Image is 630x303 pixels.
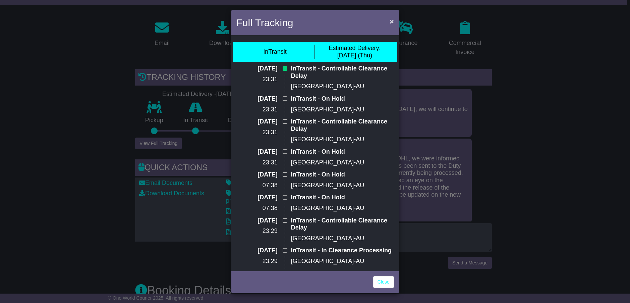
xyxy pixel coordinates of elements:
p: [GEOGRAPHIC_DATA]-AU [291,159,394,166]
p: [DATE] [236,217,278,224]
a: Close [373,276,394,288]
p: [GEOGRAPHIC_DATA]-AU [291,136,394,143]
p: InTransit - Controllable Clearance Delay [291,65,394,80]
p: [DATE] [236,194,278,201]
p: 23:29 [236,228,278,235]
p: InTransit - On Hold [291,171,394,179]
p: 23:31 [236,129,278,136]
div: [DATE] (Thu) [329,45,381,59]
p: InTransit - On Hold [291,194,394,201]
p: [DATE] [236,118,278,125]
p: 23:31 [236,76,278,83]
p: [GEOGRAPHIC_DATA]-AU [291,235,394,242]
p: [GEOGRAPHIC_DATA]-AU [291,205,394,212]
p: InTransit - On Hold [291,148,394,156]
p: InTransit - Controllable Clearance Delay [291,217,394,232]
p: [GEOGRAPHIC_DATA]-AU [291,182,394,189]
p: 23:31 [236,106,278,113]
p: [DATE] [236,95,278,103]
p: InTransit - Controllable Clearance Delay [291,118,394,133]
span: × [390,17,394,25]
p: [GEOGRAPHIC_DATA]-AU [291,83,394,90]
p: 07:38 [236,205,278,212]
p: InTransit - On Hold [291,95,394,103]
p: [GEOGRAPHIC_DATA]-AU [291,258,394,265]
p: [DATE] [236,148,278,156]
p: 23:31 [236,159,278,166]
span: Estimated Delivery: [329,45,381,51]
p: 23:29 [236,258,278,265]
p: 07:38 [236,182,278,189]
button: Close [386,14,397,28]
p: [GEOGRAPHIC_DATA]-AU [291,106,394,113]
p: [DATE] [236,247,278,254]
p: InTransit - In Clearance Processing [291,247,394,254]
h4: Full Tracking [236,15,293,30]
p: [DATE] [236,65,278,72]
div: InTransit [263,48,286,56]
p: [DATE] [236,171,278,179]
